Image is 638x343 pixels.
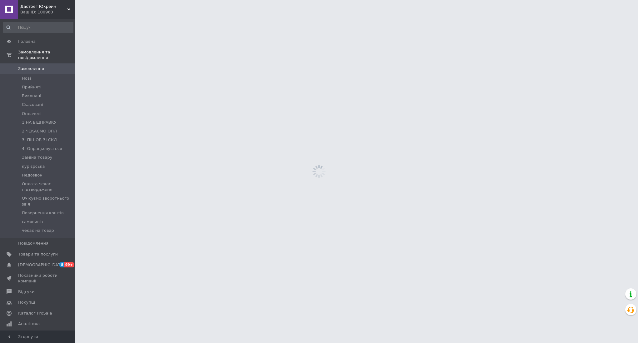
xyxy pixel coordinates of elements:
[22,137,57,143] span: 3. ПІШОВ ЗІ СКЛ
[18,262,64,268] span: [DEMOGRAPHIC_DATA]
[22,128,57,134] span: 2.ЧЕКАЄМО ОПЛ
[22,228,54,233] span: чекає на товар
[22,146,62,152] span: 4. Опрацьовується
[22,84,41,90] span: Прийняті
[18,66,44,72] span: Замовлення
[18,273,58,284] span: Показники роботи компанії
[22,164,45,169] span: кур'єрська
[22,93,41,99] span: Виконані
[22,111,42,117] span: Оплачені
[22,155,52,160] span: Заміна товару
[22,102,43,107] span: Скасовані
[18,311,52,316] span: Каталог ProSale
[3,22,73,33] input: Пошук
[18,49,75,61] span: Замовлення та повідомлення
[18,39,36,44] span: Головна
[22,196,73,207] span: Очікуємо зворотнього зв'я
[18,251,58,257] span: Товари та послуги
[22,172,42,178] span: Недозвон
[18,289,34,295] span: Відгуки
[64,262,75,267] span: 99+
[18,300,35,305] span: Покупці
[18,241,48,246] span: Повідомлення
[22,76,31,81] span: Нові
[20,4,67,9] span: Дастбег Юкрейн
[22,120,57,125] span: 1.НА ВІДПРАВКУ
[22,181,73,192] span: Оплата чекає підтвердженя
[22,210,65,216] span: Повернення коштів.
[59,262,64,267] span: 8
[20,9,75,15] div: Ваш ID: 100960
[18,321,40,327] span: Аналітика
[22,219,43,225] span: самовивіз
